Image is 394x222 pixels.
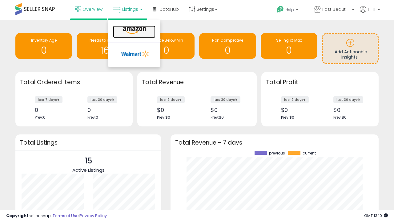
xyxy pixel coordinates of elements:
label: last 7 days [35,96,62,103]
span: current [303,151,316,155]
span: previous [269,151,285,155]
span: Prev: $0 [281,115,294,120]
span: Add Actionable Insights [335,49,367,60]
span: Listings [122,6,138,12]
a: Help [272,1,309,20]
div: seller snap | | [6,213,107,219]
h1: 0 [18,45,69,55]
span: Inventory Age [31,38,57,43]
h1: 16 [80,45,130,55]
span: Help [286,7,294,12]
span: Active Listings [72,167,105,173]
h3: Total Revenue - 7 days [175,140,374,145]
span: Hi IT [368,6,376,12]
a: Hi IT [360,6,380,20]
span: Fast Beauty ([GEOGRAPHIC_DATA]) [322,6,350,12]
strong: Copyright [6,213,29,219]
div: $0 [211,107,246,113]
h1: 0 [202,45,253,55]
label: last 7 days [157,96,185,103]
span: Prev: 0 [87,115,98,120]
a: Non Competitive 0 [199,33,256,59]
span: Prev: $0 [333,115,347,120]
a: Terms of Use [53,213,79,219]
span: Prev: 0 [35,115,46,120]
h3: Total Listings [20,140,157,145]
div: $0 [281,107,316,113]
label: last 30 days [211,96,240,103]
h1: 0 [264,45,314,55]
a: Privacy Policy [80,213,107,219]
h1: 0 [141,45,191,55]
div: $0 [157,107,192,113]
i: Get Help [276,6,284,13]
a: Selling @ Max 0 [261,33,317,59]
span: Selling @ Max [276,38,302,43]
h3: Total Revenue [142,78,252,87]
label: last 7 days [281,96,309,103]
span: Prev: $0 [157,115,170,120]
span: Non Competitive [212,38,243,43]
h3: Total Profit [266,78,374,87]
span: Needs to Reprice [90,38,121,43]
a: Needs to Reprice 16 [77,33,133,59]
span: Overview [82,6,103,12]
span: BB Price Below Min [149,38,183,43]
div: 0 [35,107,69,113]
label: last 30 days [87,96,117,103]
a: Add Actionable Insights [323,34,378,63]
p: 15 [72,155,105,167]
div: $0 [333,107,368,113]
h3: Total Ordered Items [20,78,128,87]
div: 0 [87,107,122,113]
label: last 30 days [333,96,363,103]
span: DataHub [159,6,179,12]
a: Inventory Age 0 [15,33,72,59]
span: Prev: $0 [211,115,224,120]
a: BB Price Below Min 0 [138,33,195,59]
span: 2025-10-8 13:10 GMT [364,213,388,219]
